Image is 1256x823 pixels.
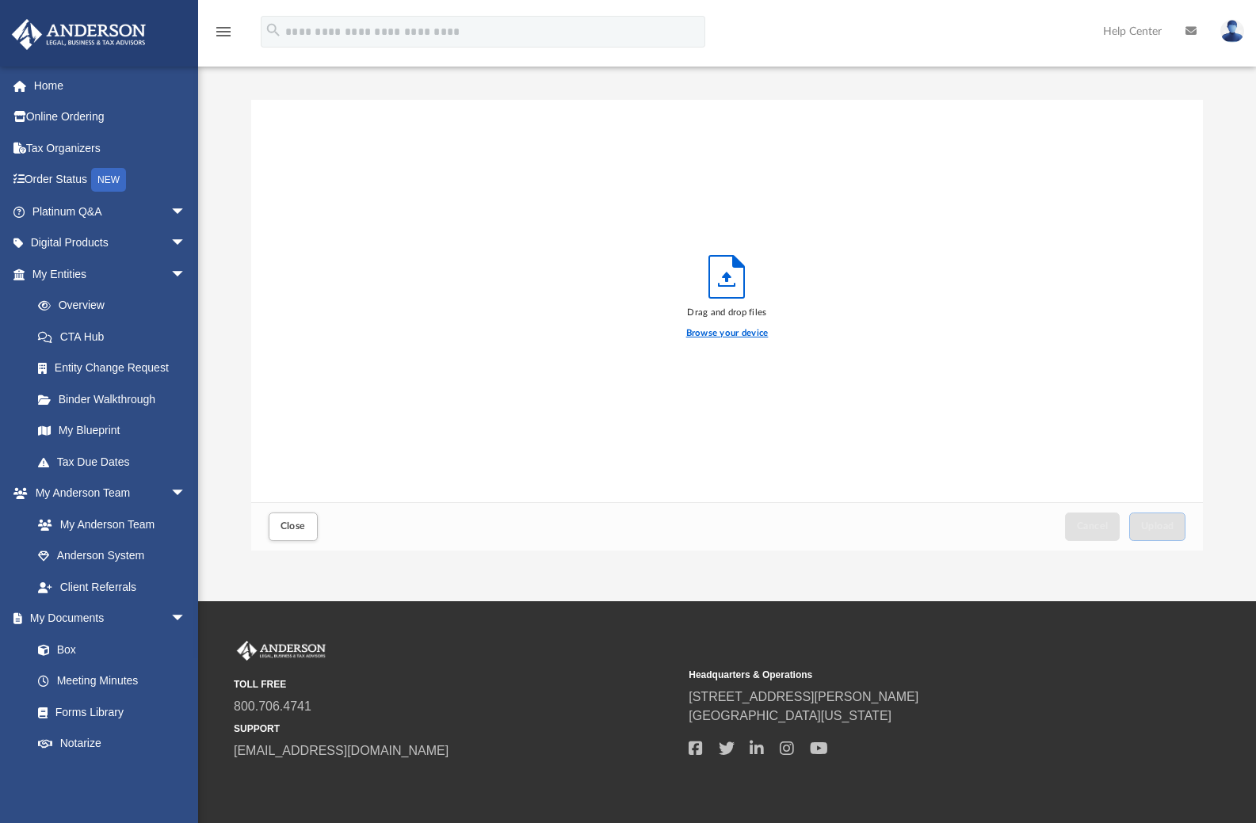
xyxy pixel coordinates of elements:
[265,21,282,39] i: search
[689,690,918,703] a: [STREET_ADDRESS][PERSON_NAME]
[22,446,210,478] a: Tax Due Dates
[234,699,311,713] a: 800.706.4741
[11,132,210,164] a: Tax Organizers
[22,509,194,540] a: My Anderson Team
[7,19,151,50] img: Anderson Advisors Platinum Portal
[22,352,210,384] a: Entity Change Request
[91,168,126,192] div: NEW
[170,759,202,791] span: arrow_drop_down
[11,759,202,791] a: Online Learningarrow_drop_down
[22,665,202,697] a: Meeting Minutes
[22,415,202,447] a: My Blueprint
[170,258,202,291] span: arrow_drop_down
[251,100,1204,551] div: Upload
[170,478,202,510] span: arrow_drop_down
[1077,521,1109,531] span: Cancel
[234,744,449,757] a: [EMAIL_ADDRESS][DOMAIN_NAME]
[11,258,210,290] a: My Entitiesarrow_drop_down
[281,521,306,531] span: Close
[214,30,233,41] a: menu
[22,728,202,760] a: Notarize
[686,326,769,341] label: Browse your device
[11,70,210,101] a: Home
[1141,521,1174,531] span: Upload
[234,641,329,661] img: Anderson Advisors Platinum Portal
[170,196,202,228] span: arrow_drop_down
[22,321,210,352] a: CTA Hub
[170,227,202,260] span: arrow_drop_down
[11,164,210,196] a: Order StatusNEW
[689,668,1132,682] small: Headquarters & Operations
[170,603,202,635] span: arrow_drop_down
[11,227,210,259] a: Digital Productsarrow_drop_down
[11,603,202,634] a: My Documentsarrow_drop_down
[269,512,318,540] button: Close
[22,696,194,728] a: Forms Library
[11,101,210,133] a: Online Ordering
[689,709,891,722] a: [GEOGRAPHIC_DATA][US_STATE]
[22,383,210,415] a: Binder Walkthrough
[22,634,194,665] a: Box
[22,571,202,603] a: Client Referrals
[22,540,202,572] a: Anderson System
[11,196,210,227] a: Platinum Q&Aarrow_drop_down
[11,478,202,509] a: My Anderson Teamarrow_drop_down
[686,306,769,320] div: Drag and drop files
[234,677,678,692] small: TOLL FREE
[1129,512,1186,540] button: Upload
[214,22,233,41] i: menu
[234,722,678,736] small: SUPPORT
[1220,20,1244,43] img: User Pic
[1065,512,1120,540] button: Cancel
[22,290,210,322] a: Overview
